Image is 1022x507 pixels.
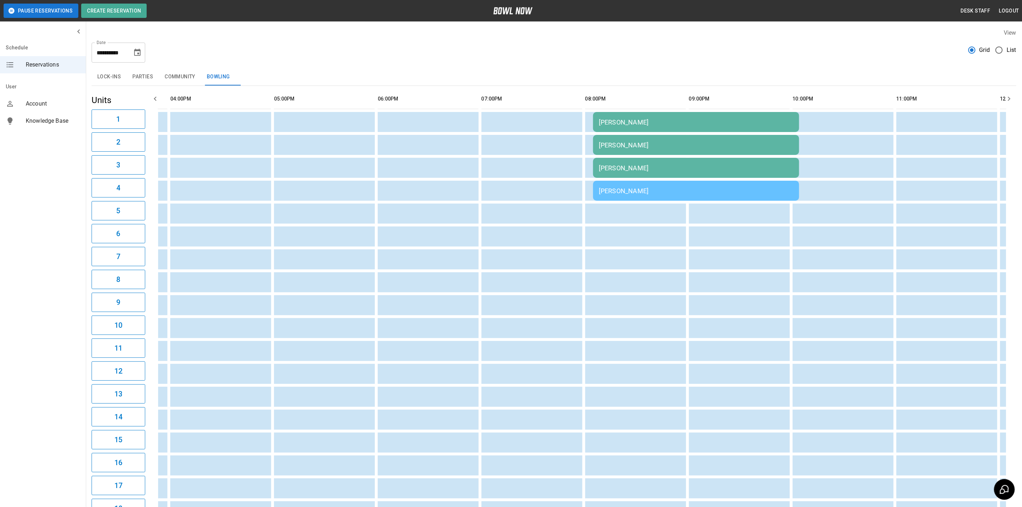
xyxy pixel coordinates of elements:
button: 10 [92,316,145,335]
h6: 5 [116,205,120,216]
button: Parties [127,68,159,86]
div: [PERSON_NAME] [599,164,793,172]
button: 12 [92,361,145,381]
button: 1 [92,109,145,129]
h6: 9 [116,297,120,308]
h6: 3 [116,159,120,171]
button: Community [159,68,201,86]
button: 6 [92,224,145,243]
button: 11 [92,338,145,358]
h6: 15 [114,434,122,445]
h6: 1 [116,113,120,125]
button: 2 [92,132,145,152]
h6: 2 [116,136,120,148]
button: 5 [92,201,145,220]
button: Desk Staff [958,4,993,18]
button: 15 [92,430,145,449]
span: Account [26,99,80,108]
h6: 13 [114,388,122,400]
img: logo [493,7,533,14]
button: 8 [92,270,145,289]
h5: Units [92,94,145,106]
h6: 10 [114,320,122,331]
button: Pause Reservations [4,4,78,18]
h6: 16 [114,457,122,468]
button: 16 [92,453,145,472]
button: 4 [92,178,145,198]
h6: 8 [116,274,120,285]
button: Choose date, selected date is Sep 19, 2025 [130,45,145,60]
label: View [1004,29,1016,36]
button: 7 [92,247,145,266]
h6: 11 [114,342,122,354]
button: Logout [996,4,1022,18]
button: Create Reservation [81,4,147,18]
span: Reservations [26,60,80,69]
h6: 12 [114,365,122,377]
h6: 14 [114,411,122,423]
button: 13 [92,384,145,404]
button: Bowling [201,68,236,86]
div: [PERSON_NAME] [599,141,793,149]
span: Knowledge Base [26,117,80,125]
button: 9 [92,293,145,312]
span: List [1007,46,1016,54]
h6: 6 [116,228,120,239]
button: 14 [92,407,145,426]
h6: 7 [116,251,120,262]
button: 3 [92,155,145,175]
div: [PERSON_NAME] [599,118,793,126]
button: Lock-ins [92,68,127,86]
span: Grid [979,46,990,54]
h6: 4 [116,182,120,194]
h6: 17 [114,480,122,491]
div: inventory tabs [92,68,1016,86]
button: 17 [92,476,145,495]
div: [PERSON_NAME] [599,187,793,195]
